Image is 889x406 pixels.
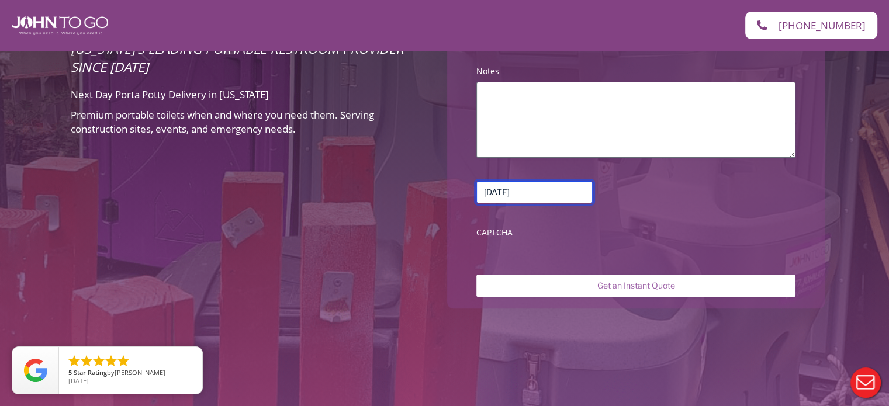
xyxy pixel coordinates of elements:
li:  [116,354,130,368]
li:  [67,354,81,368]
li:  [104,354,118,368]
a: [PHONE_NUMBER] [745,12,877,39]
label: Notes [476,65,795,77]
img: John To Go [12,16,108,35]
label: CAPTCHA [476,227,795,238]
span: Premium portable toilets when and where you need them. Serving construction sites, events, and em... [71,108,374,136]
li:  [79,354,94,368]
img: Review Rating [24,359,47,382]
span: [PERSON_NAME] [115,368,165,377]
span: [US_STATE]’s Leading Portable Restroom Provider Since [DATE] [71,40,404,75]
span: by [68,369,193,377]
li:  [92,354,106,368]
span: Next Day Porta Potty Delivery in [US_STATE] [71,88,269,101]
input: Get an Instant Quote [476,275,795,297]
span: Star Rating [74,368,107,377]
button: Live Chat [842,359,889,406]
span: [PHONE_NUMBER] [779,20,866,30]
input: Rental Start Date [476,181,593,203]
span: [DATE] [68,376,89,385]
span: 5 [68,368,72,377]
